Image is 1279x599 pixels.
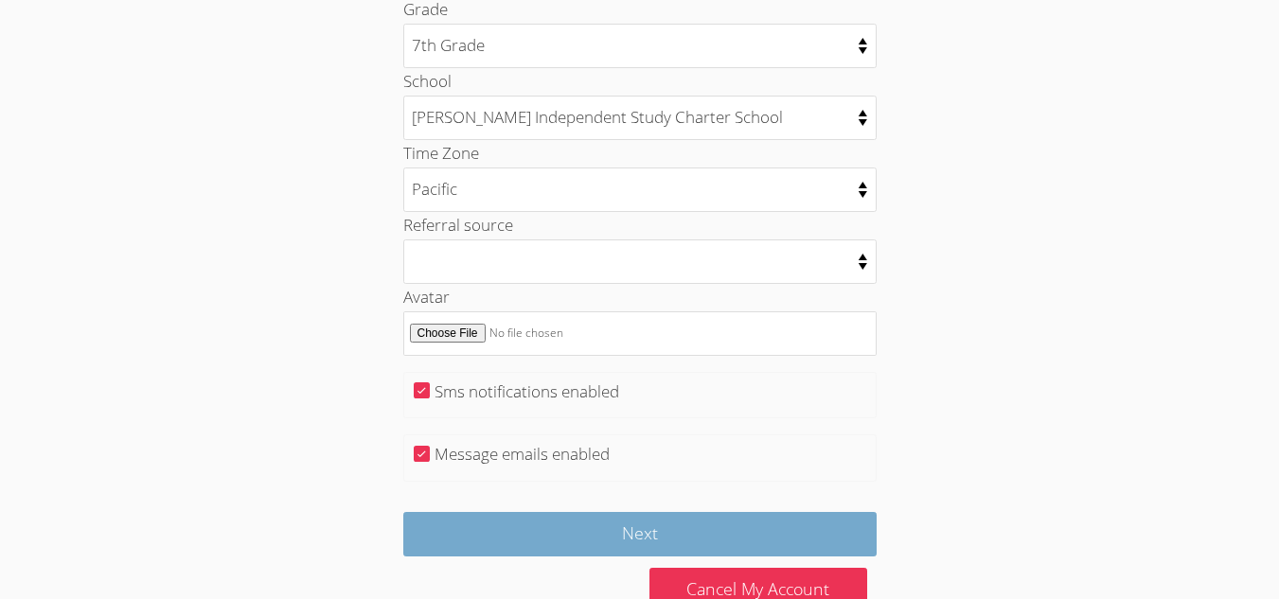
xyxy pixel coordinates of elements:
[435,443,610,465] label: Message emails enabled
[403,512,877,556] input: Next
[403,142,479,164] label: Time Zone
[403,214,513,236] label: Referral source
[435,380,619,402] label: Sms notifications enabled
[403,286,450,308] label: Avatar
[403,70,452,92] label: School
